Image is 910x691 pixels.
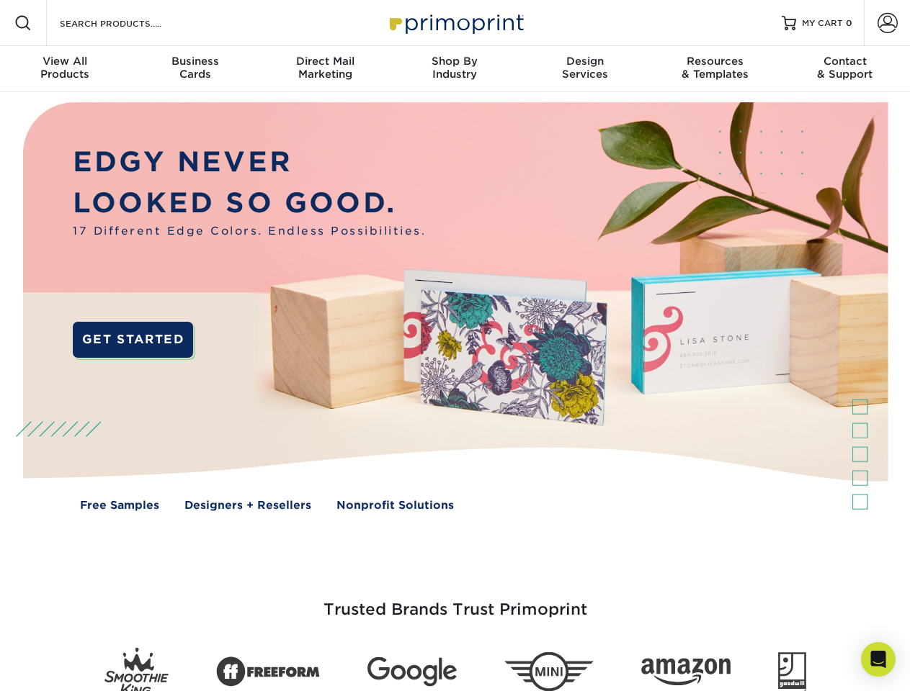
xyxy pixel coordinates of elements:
img: Primoprint [383,7,527,38]
span: Design [520,55,650,68]
a: Nonprofit Solutions [336,497,454,514]
span: Business [130,55,259,68]
a: DesignServices [520,46,650,92]
a: Direct MailMarketing [260,46,390,92]
p: EDGY NEVER [73,142,426,183]
span: 0 [846,18,852,28]
span: 17 Different Edge Colors. Endless Possibilities. [73,223,426,240]
img: Goodwill [778,652,806,691]
a: Resources& Templates [650,46,780,92]
span: Contact [780,55,910,68]
iframe: Google Customer Reviews [4,647,122,686]
div: Cards [130,55,259,81]
a: Designers + Resellers [184,497,311,514]
p: LOOKED SO GOOD. [73,183,426,224]
span: Resources [650,55,780,68]
a: Free Samples [80,497,159,514]
a: Shop ByIndustry [390,46,519,92]
div: Services [520,55,650,81]
h3: Trusted Brands Trust Primoprint [34,566,877,636]
span: Shop By [390,55,519,68]
input: SEARCH PRODUCTS..... [58,14,199,32]
a: BusinessCards [130,46,259,92]
a: GET STARTED [73,322,193,358]
div: Open Intercom Messenger [861,642,896,677]
img: Amazon [641,659,731,686]
img: Google [367,657,457,687]
div: Marketing [260,55,390,81]
a: Contact& Support [780,46,910,92]
div: & Templates [650,55,780,81]
span: MY CART [802,17,843,30]
span: Direct Mail [260,55,390,68]
div: Industry [390,55,519,81]
div: & Support [780,55,910,81]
